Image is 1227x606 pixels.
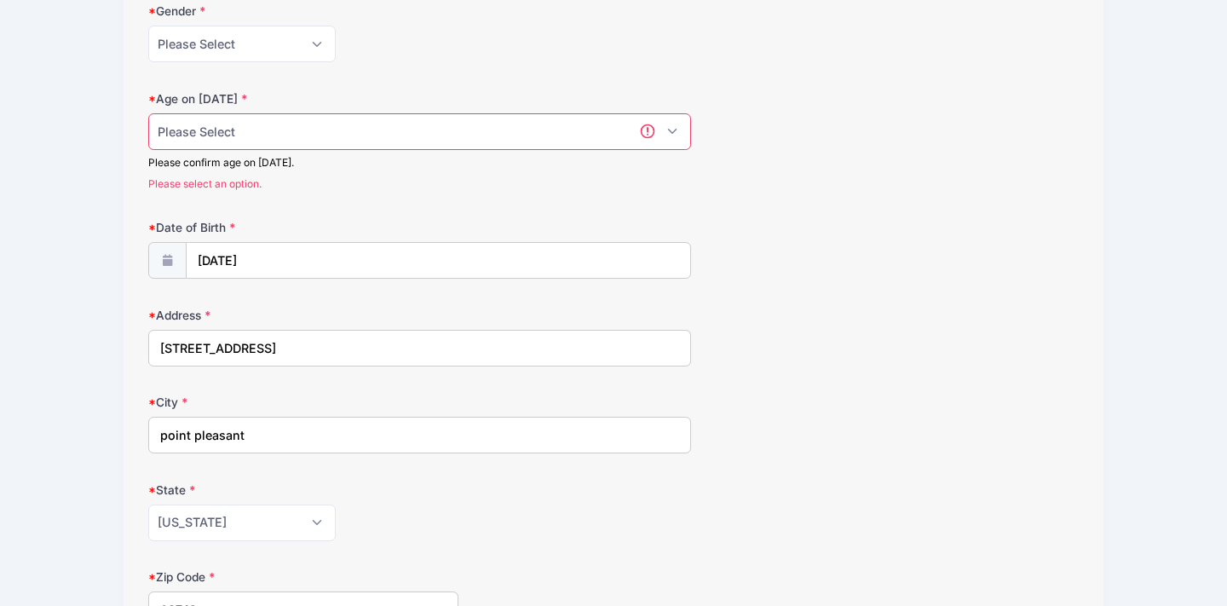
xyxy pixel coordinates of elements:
input: mm/dd/yyyy [186,242,691,279]
label: State [148,482,458,499]
label: Zip Code [148,568,458,586]
div: Please confirm age on [DATE]. [148,155,691,170]
label: Gender [148,3,458,20]
label: Address [148,307,458,324]
label: Age on [DATE] [148,90,458,107]
span: Please select an option. [148,176,691,192]
label: City [148,394,458,411]
label: Date of Birth [148,219,458,236]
